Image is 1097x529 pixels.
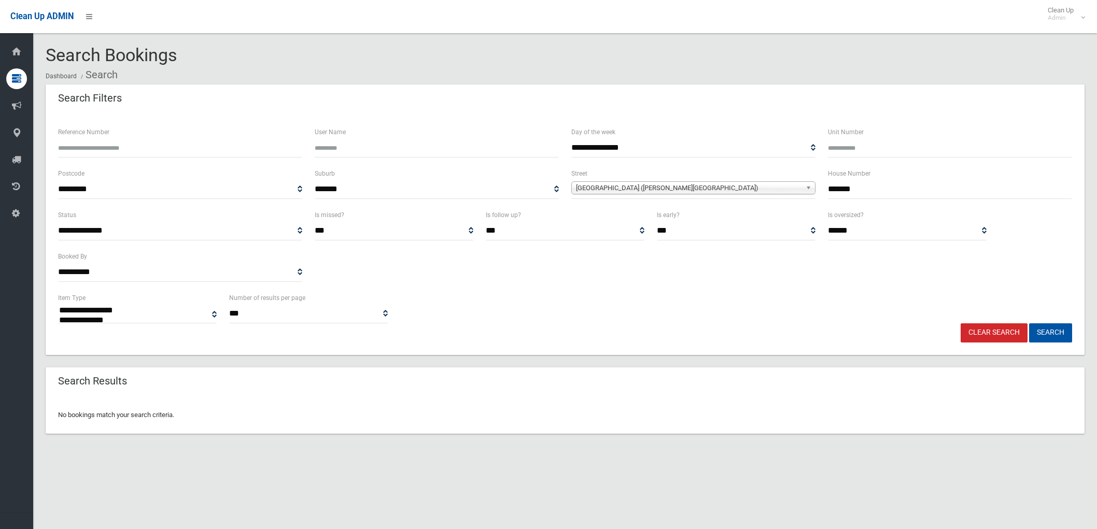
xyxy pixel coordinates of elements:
[571,168,587,179] label: Street
[315,209,344,221] label: Is missed?
[58,209,76,221] label: Status
[58,251,87,262] label: Booked By
[1029,323,1072,342] button: Search
[46,371,139,391] header: Search Results
[46,45,177,65] span: Search Bookings
[58,126,109,138] label: Reference Number
[828,168,870,179] label: House Number
[315,126,346,138] label: User Name
[10,11,74,21] span: Clean Up ADMIN
[828,126,864,138] label: Unit Number
[229,292,305,304] label: Number of results per page
[315,168,335,179] label: Suburb
[657,209,680,221] label: Is early?
[486,209,521,221] label: Is follow up?
[961,323,1028,342] a: Clear Search
[46,73,77,80] a: Dashboard
[828,209,864,221] label: Is oversized?
[58,168,85,179] label: Postcode
[576,182,801,194] span: [GEOGRAPHIC_DATA] ([PERSON_NAME][GEOGRAPHIC_DATA])
[58,292,86,304] label: Item Type
[571,126,615,138] label: Day of the week
[78,65,118,84] li: Search
[46,88,134,108] header: Search Filters
[1043,6,1084,22] span: Clean Up
[1048,14,1074,22] small: Admin
[46,396,1085,434] div: No bookings match your search criteria.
